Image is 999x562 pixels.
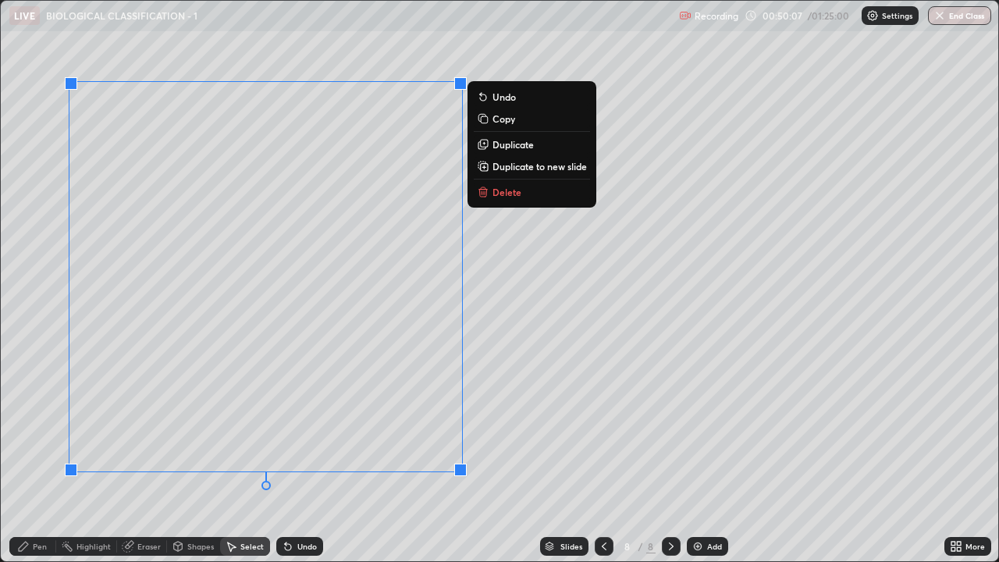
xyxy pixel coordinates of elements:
div: / [638,542,643,551]
button: Delete [474,183,590,201]
div: Add [707,542,722,550]
div: 8 [620,542,635,551]
p: Duplicate to new slide [492,160,587,173]
div: Highlight [76,542,111,550]
img: class-settings-icons [866,9,879,22]
p: Duplicate [492,138,534,151]
button: End Class [928,6,991,25]
img: end-class-cross [933,9,946,22]
img: recording.375f2c34.svg [679,9,691,22]
img: add-slide-button [691,540,704,553]
div: Eraser [137,542,161,550]
p: Recording [695,10,738,22]
div: 8 [646,539,656,553]
button: Duplicate to new slide [474,157,590,176]
button: Undo [474,87,590,106]
p: Copy [492,112,515,125]
div: More [965,542,985,550]
button: Duplicate [474,135,590,154]
p: BIOLOGICAL CLASSIFICATION - 1 [46,9,197,22]
div: Select [240,542,264,550]
p: LIVE [14,9,35,22]
div: Undo [297,542,317,550]
div: Pen [33,542,47,550]
p: Delete [492,186,521,198]
div: Slides [560,542,582,550]
div: Shapes [187,542,214,550]
p: Undo [492,91,516,103]
p: Settings [882,12,912,20]
button: Copy [474,109,590,128]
